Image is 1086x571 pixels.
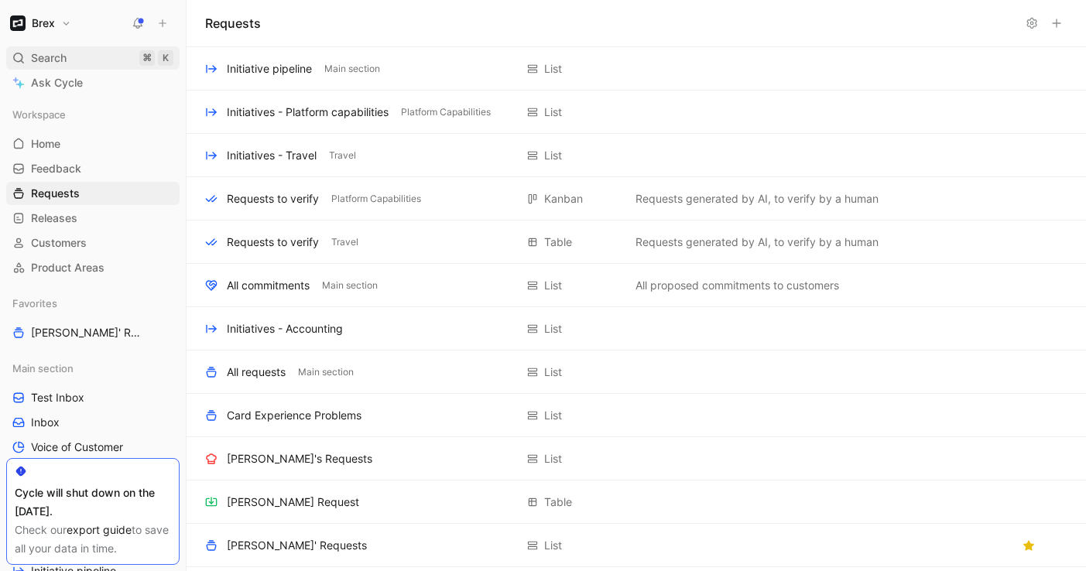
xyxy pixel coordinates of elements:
span: Travel [329,148,356,163]
button: BrexBrex [6,12,75,34]
button: Requests generated by AI, to verify by a human [632,190,882,208]
button: Platform Capabilities [328,192,424,206]
div: K [158,50,173,66]
button: Main section [295,365,357,379]
a: Inbox [6,411,180,434]
span: Platform Capabilities [331,191,421,207]
span: Main section [12,361,74,376]
div: Requests to verifyPlatform CapabilitiesKanbanRequests generated by AI, to verify by a humanView a... [187,177,1086,221]
a: Ask Cycle [6,71,180,94]
span: Product Areas [31,260,104,275]
span: Ask Cycle [31,74,83,92]
div: Initiatives - AccountingListView actions [187,307,1086,350]
a: Home [6,132,180,156]
div: Card Experience Problems [227,406,361,425]
div: All commitments [227,276,310,295]
div: Table [544,493,572,511]
span: Requests generated by AI, to verify by a human [635,190,879,208]
div: Initiative pipelineMain sectionListView actions [187,47,1086,91]
div: Search⌘K [6,46,180,70]
span: Customers [31,235,87,251]
a: [PERSON_NAME]' Requests [6,321,180,344]
div: Card Experience ProblemsListView actions [187,394,1086,437]
div: Kanban [544,190,583,208]
button: Main section [319,279,381,292]
span: Workspace [12,107,66,122]
h1: Requests [205,14,261,32]
span: Main section [322,278,378,293]
button: Platform Capabilities [398,105,494,119]
button: Travel [328,235,361,249]
div: List [544,146,562,165]
a: Releases [6,207,180,230]
button: All proposed commitments to customers [632,276,842,295]
div: All requests [227,363,286,381]
span: Feedback [31,161,81,176]
div: List [544,450,562,468]
div: All commitmentsMain sectionListAll proposed commitments to customersView actions [187,264,1086,307]
div: Check our to save all your data in time. [15,521,171,558]
span: Test Inbox [31,390,84,405]
div: Requests to verify [227,190,319,208]
span: Travel [331,234,358,250]
button: Travel [326,149,359,162]
div: List [544,60,562,78]
div: ⌘ [139,50,155,66]
span: [PERSON_NAME]' Requests [31,325,146,340]
span: Search [31,49,67,67]
a: Customers [6,231,180,255]
a: Product Areas [6,256,180,279]
div: List [544,363,562,381]
div: Initiative pipeline [227,60,312,78]
div: [PERSON_NAME] RequestTableView actions [187,480,1086,524]
span: Requests [31,186,80,201]
div: Initiatives - Travel [227,146,317,165]
div: All requestsMain sectionListView actions [187,350,1086,394]
div: [PERSON_NAME] Request [227,493,359,511]
div: Workspace [6,103,180,126]
span: Home [31,136,60,152]
div: [PERSON_NAME]' Requests [227,536,367,555]
div: [PERSON_NAME]'s RequestsListView actions [187,437,1086,480]
div: List [544,276,562,295]
span: All proposed commitments to customers [635,276,839,295]
span: Favorites [12,296,57,311]
span: Requests generated by AI, to verify by a human [635,233,879,251]
div: Requests to verify [227,233,319,251]
button: Requests generated by AI, to verify by a human [632,233,882,251]
div: Initiatives - Platform capabilities [227,103,389,121]
span: Main section [324,61,380,77]
div: Table [544,233,572,251]
img: Brex [10,15,26,31]
a: export guide [67,523,132,536]
div: Favorites [6,292,180,315]
a: Voice of Customer [6,436,180,459]
a: Requests [6,182,180,205]
a: Feedback [6,157,180,180]
div: [PERSON_NAME]'s Requests [227,450,372,468]
div: Initiatives - TravelTravelListView actions [187,134,1086,177]
span: Platform Capabilities [401,104,491,120]
span: Releases [31,210,77,226]
div: List [544,320,562,338]
span: Inbox [31,415,60,430]
div: Main section [6,357,180,380]
div: Initiatives - Platform capabilitiesPlatform CapabilitiesListView actions [187,91,1086,134]
button: Main section [321,62,383,76]
div: Cycle will shut down on the [DATE]. [15,484,171,521]
h1: Brex [32,16,55,30]
div: Initiatives - Accounting [227,320,343,338]
div: List [544,536,562,555]
div: List [544,406,562,425]
div: [PERSON_NAME]' RequestsListView actions [187,524,1086,567]
span: Main section [298,364,354,380]
a: Test Inbox [6,386,180,409]
div: List [544,103,562,121]
div: Requests to verifyTravelTableRequests generated by AI, to verify by a humanView actions [187,221,1086,264]
span: Voice of Customer [31,439,123,455]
